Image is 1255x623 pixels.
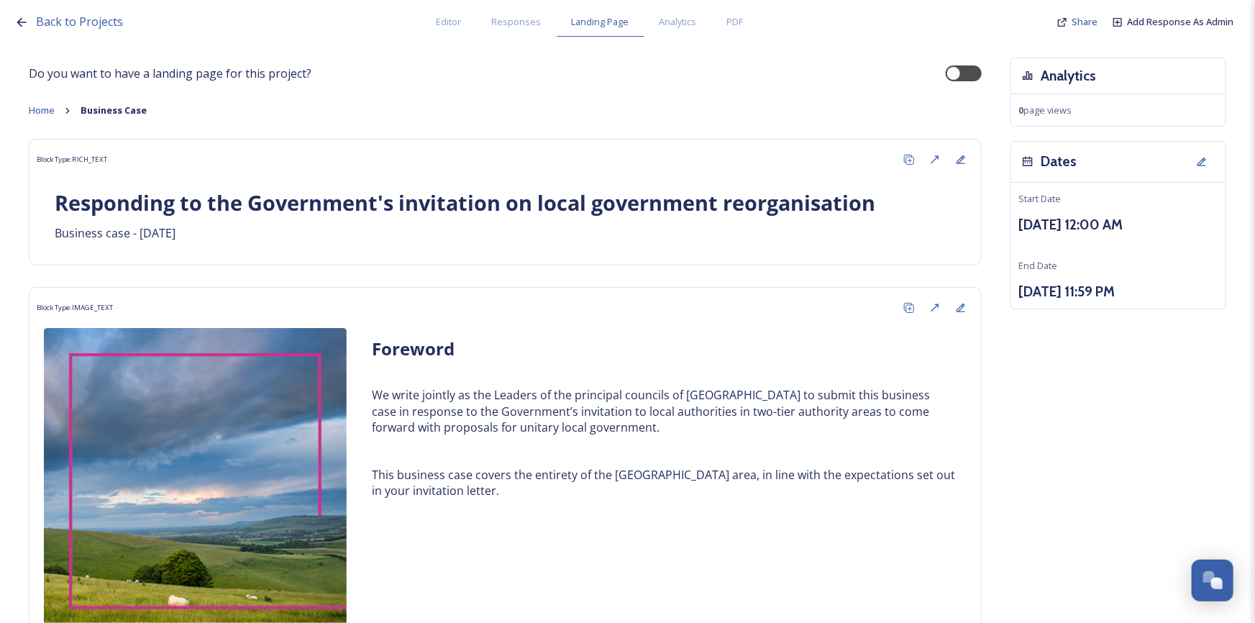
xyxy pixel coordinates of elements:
strong: Business Case [81,104,147,117]
span: Editor [437,15,462,29]
a: Add Response As Admin [1127,15,1233,29]
span: Share [1072,15,1097,28]
span: Add Response As Admin [1127,15,1233,28]
span: Responses [492,15,542,29]
span: Landing Page [572,15,629,29]
strong: Foreword [372,337,455,360]
strong: Responding to the Government's invitation on local government reorganisation [55,188,875,217]
h3: Dates [1041,151,1077,172]
span: Block Type: IMAGE_TEXT [37,303,113,313]
a: Back to Projects [36,13,123,31]
span: Do you want to have a landing page for this project? [29,65,311,82]
strong: 0 [1018,104,1023,117]
p: We write jointly as the Leaders of the principal councils of [GEOGRAPHIC_DATA] to submit this bus... [372,387,956,436]
p: Business case - [DATE] [55,225,956,242]
button: Open Chat [1192,560,1233,601]
span: Home [29,104,55,117]
span: Back to Projects [36,14,123,29]
span: Analytics [660,15,697,29]
h3: [DATE] 11:59 PM [1018,281,1218,302]
span: PDF [727,15,744,29]
span: page views [1018,104,1072,117]
h3: [DATE] 12:00 AM [1018,214,1218,235]
h3: Analytics [1041,65,1096,86]
span: End Date [1018,259,1057,272]
span: Block Type: RICH_TEXT [37,155,107,165]
p: This business case covers the entirety of the [GEOGRAPHIC_DATA] area, in line with the expectatio... [372,467,956,499]
span: Start Date [1018,192,1061,205]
